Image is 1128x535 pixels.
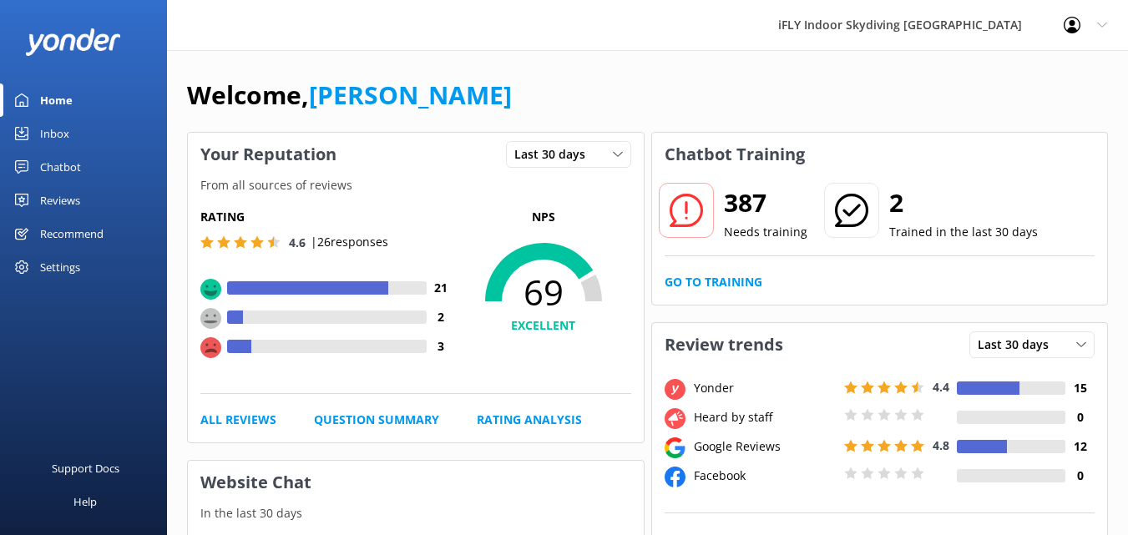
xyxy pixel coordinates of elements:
h4: 0 [1065,467,1095,485]
h3: Website Chat [188,461,644,504]
h2: 387 [724,183,807,223]
a: Rating Analysis [477,411,582,429]
p: Needs training [724,223,807,241]
div: Google Reviews [690,437,840,456]
span: 4.8 [933,437,949,453]
p: In the last 30 days [188,504,644,522]
div: Recommend [40,217,104,250]
div: Home [40,83,73,117]
span: 69 [456,271,631,313]
h4: EXCELLENT [456,316,631,335]
h4: 21 [427,279,456,297]
h4: 2 [427,308,456,326]
div: Reviews [40,184,80,217]
a: Question Summary [314,411,439,429]
span: 4.6 [289,235,306,250]
div: Inbox [40,117,69,150]
h4: 3 [427,337,456,356]
div: Heard by staff [690,408,840,426]
div: Yonder [690,379,840,397]
span: Last 30 days [514,145,595,164]
p: NPS [456,208,631,226]
h4: 15 [1065,379,1095,397]
h3: Your Reputation [188,133,349,176]
a: Go to Training [665,273,762,291]
a: All Reviews [200,411,276,429]
span: Last 30 days [978,336,1059,354]
img: yonder-white-logo.png [25,28,121,56]
div: Chatbot [40,150,81,184]
span: 4.4 [933,379,949,395]
p: Trained in the last 30 days [889,223,1038,241]
div: Help [73,485,97,518]
div: Facebook [690,467,840,485]
div: Support Docs [52,452,119,485]
div: Settings [40,250,80,284]
a: [PERSON_NAME] [309,78,512,112]
h4: 0 [1065,408,1095,426]
h3: Review trends [652,323,796,366]
h2: 2 [889,183,1038,223]
p: From all sources of reviews [188,176,644,194]
h4: 12 [1065,437,1095,456]
p: | 26 responses [311,233,388,251]
h5: Rating [200,208,456,226]
h1: Welcome, [187,75,512,115]
h3: Chatbot Training [652,133,817,176]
